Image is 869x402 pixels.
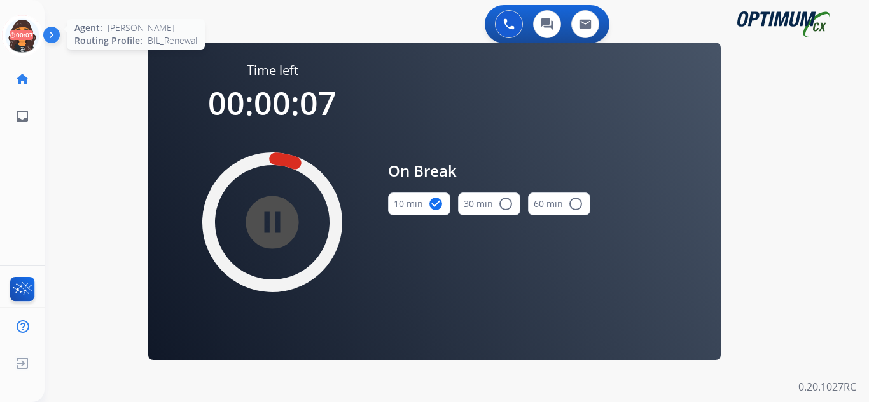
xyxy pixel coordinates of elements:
p: 0.20.1027RC [798,379,856,394]
span: Agent: [74,22,102,34]
mat-icon: radio_button_unchecked [568,196,583,211]
button: 30 min [458,192,520,215]
mat-icon: pause_circle_filled [265,215,280,230]
button: 60 min [528,192,590,215]
span: 00:00:07 [208,81,337,124]
span: BIL_Renewal [148,34,197,47]
mat-icon: home [15,72,30,87]
button: 10 min [388,192,450,215]
span: On Break [388,159,590,182]
span: [PERSON_NAME] [108,22,174,34]
mat-icon: check_circle [428,196,443,211]
mat-icon: radio_button_unchecked [498,196,513,211]
mat-icon: inbox [15,109,30,124]
span: Routing Profile: [74,34,143,47]
span: Time left [247,62,298,79]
